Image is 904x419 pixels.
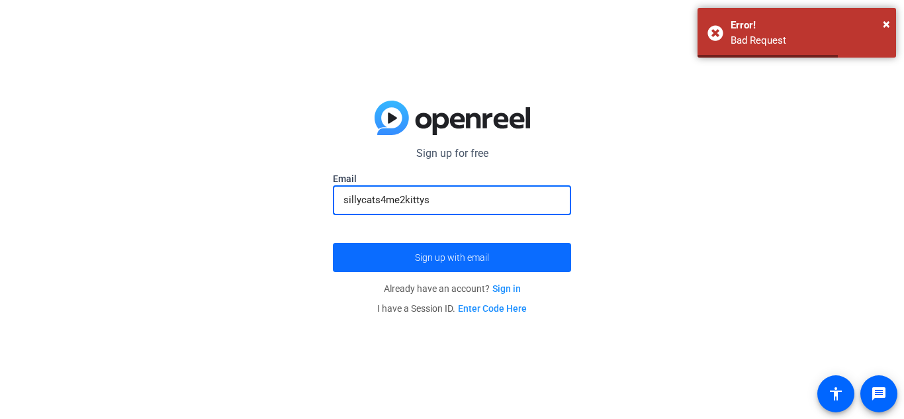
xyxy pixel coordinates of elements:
[731,18,886,33] div: Error!
[492,283,521,294] a: Sign in
[377,303,527,314] span: I have a Session ID.
[883,16,890,32] span: ×
[458,303,527,314] a: Enter Code Here
[828,386,844,402] mat-icon: accessibility
[731,33,886,48] div: Bad Request
[384,283,521,294] span: Already have an account?
[375,101,530,135] img: blue-gradient.svg
[333,172,571,185] label: Email
[333,243,571,272] button: Sign up with email
[333,146,571,162] p: Sign up for free
[343,192,561,208] input: Enter Email Address
[883,14,890,34] button: Close
[871,386,887,402] mat-icon: message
